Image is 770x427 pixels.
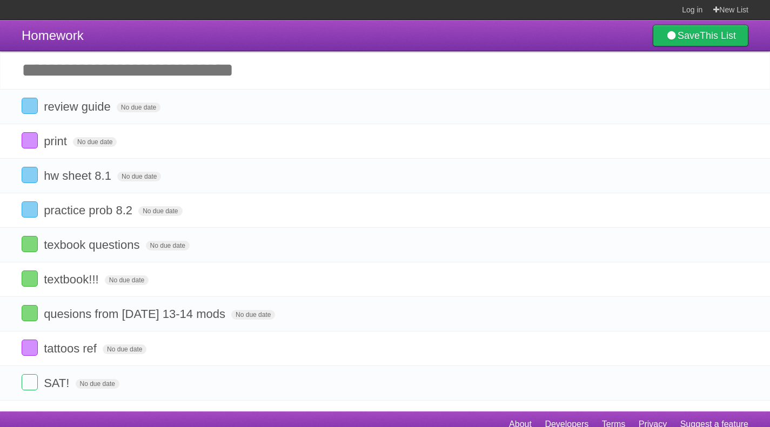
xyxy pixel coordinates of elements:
label: Done [22,167,38,183]
span: textbook!!! [44,273,102,286]
a: SaveThis List [653,25,748,46]
span: No due date [231,310,275,320]
label: Done [22,305,38,321]
span: Homework [22,28,84,43]
span: No due date [146,241,190,250]
label: Done [22,132,38,148]
span: review guide [44,100,113,113]
b: This List [700,30,736,41]
span: tattoos ref [44,342,99,355]
span: No due date [76,379,119,389]
span: print [44,134,70,148]
span: SAT! [44,376,72,390]
label: Done [22,98,38,114]
span: quesions from [DATE] 13-14 mods [44,307,228,321]
span: No due date [117,172,161,181]
span: No due date [117,103,160,112]
label: Done [22,270,38,287]
span: No due date [105,275,149,285]
label: Done [22,201,38,218]
span: No due date [138,206,182,216]
span: texbook questions [44,238,142,252]
label: Done [22,374,38,390]
span: No due date [73,137,117,147]
span: hw sheet 8.1 [44,169,114,182]
label: Done [22,340,38,356]
span: practice prob 8.2 [44,204,135,217]
label: Done [22,236,38,252]
span: No due date [103,344,146,354]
